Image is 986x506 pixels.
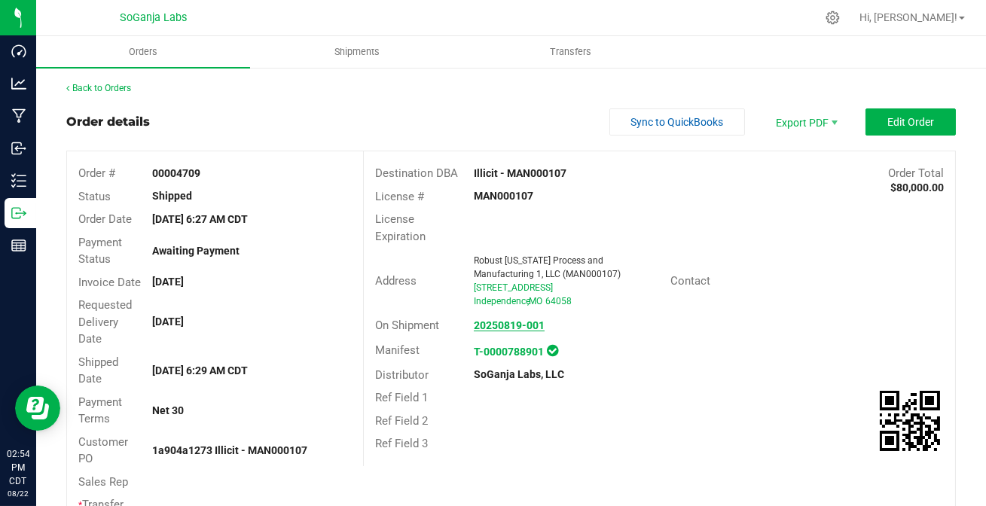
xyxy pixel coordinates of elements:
[888,166,944,180] span: Order Total
[121,11,188,24] span: SoGanja Labs
[78,475,128,489] span: Sales Rep
[631,116,724,128] span: Sync to QuickBooks
[474,167,566,179] strong: Illicit - MAN000107
[108,45,178,59] span: Orders
[11,108,26,123] inline-svg: Manufacturing
[529,296,542,306] span: MO
[78,355,118,386] span: Shipped Date
[152,444,307,456] strong: 1a904a1273 Illicit - MAN000107
[474,346,544,358] a: T-0000788901
[760,108,850,136] li: Export PDF
[36,36,250,68] a: Orders
[7,488,29,499] p: 08/22
[78,276,141,289] span: Invoice Date
[11,238,26,253] inline-svg: Reports
[7,447,29,488] p: 02:54 PM CDT
[78,190,111,203] span: Status
[375,274,417,288] span: Address
[78,166,115,180] span: Order #
[887,116,934,128] span: Edit Order
[375,414,428,428] span: Ref Field 2
[474,296,530,306] span: Independence
[880,391,940,451] img: Scan me!
[474,282,553,293] span: [STREET_ADDRESS]
[314,45,400,59] span: Shipments
[152,213,248,225] strong: [DATE] 6:27 AM CDT
[375,190,424,203] span: License #
[375,368,429,382] span: Distributor
[547,343,558,358] span: In Sync
[250,36,464,68] a: Shipments
[78,236,122,267] span: Payment Status
[375,391,428,404] span: Ref Field 1
[152,167,200,179] strong: 00004709
[11,173,26,188] inline-svg: Inventory
[671,274,711,288] span: Contact
[78,395,122,426] span: Payment Terms
[474,319,545,331] a: 20250819-001
[152,404,184,416] strong: Net 30
[880,391,940,451] qrcode: 00004709
[152,315,184,328] strong: [DATE]
[11,206,26,221] inline-svg: Outbound
[375,437,428,450] span: Ref Field 3
[66,83,131,93] a: Back to Orders
[375,166,458,180] span: Destination DBA
[463,36,677,68] a: Transfers
[530,45,612,59] span: Transfers
[152,276,184,288] strong: [DATE]
[823,11,842,25] div: Manage settings
[890,181,944,194] strong: $80,000.00
[78,435,128,466] span: Customer PO
[474,368,564,380] strong: SoGanja Labs, LLC
[11,76,26,91] inline-svg: Analytics
[11,141,26,156] inline-svg: Inbound
[78,298,132,346] span: Requested Delivery Date
[375,343,420,357] span: Manifest
[66,113,150,131] div: Order details
[375,319,439,332] span: On Shipment
[865,108,956,136] button: Edit Order
[527,296,529,306] span: ,
[15,386,60,431] iframe: Resource center
[609,108,745,136] button: Sync to QuickBooks
[474,255,621,279] span: Robust [US_STATE] Process and Manufacturing 1, LLC (MAN000107)
[152,245,240,257] strong: Awaiting Payment
[545,296,572,306] span: 64058
[78,212,132,226] span: Order Date
[11,44,26,59] inline-svg: Dashboard
[152,364,248,376] strong: [DATE] 6:29 AM CDT
[375,212,426,243] span: License Expiration
[152,190,192,202] strong: Shipped
[474,190,533,202] strong: MAN000107
[859,11,957,23] span: Hi, [PERSON_NAME]!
